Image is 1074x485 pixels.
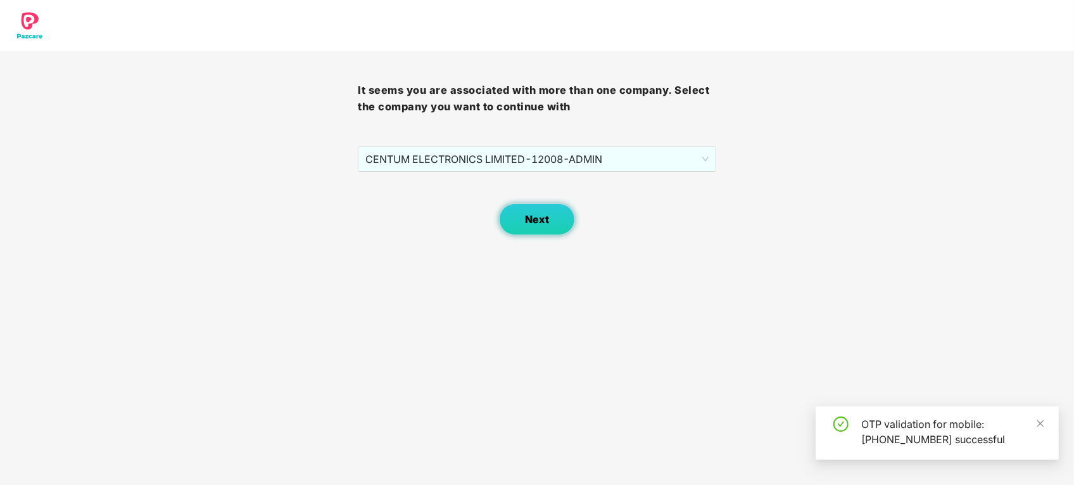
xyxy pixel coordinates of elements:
[1036,419,1045,428] span: close
[833,417,849,432] span: check-circle
[499,204,575,235] button: Next
[365,147,708,171] span: CENTUM ELECTRONICS LIMITED - 12008 - ADMIN
[525,214,549,226] span: Next
[861,417,1044,447] div: OTP validation for mobile: [PHONE_NUMBER] successful
[358,82,716,115] h3: It seems you are associated with more than one company. Select the company you want to continue with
